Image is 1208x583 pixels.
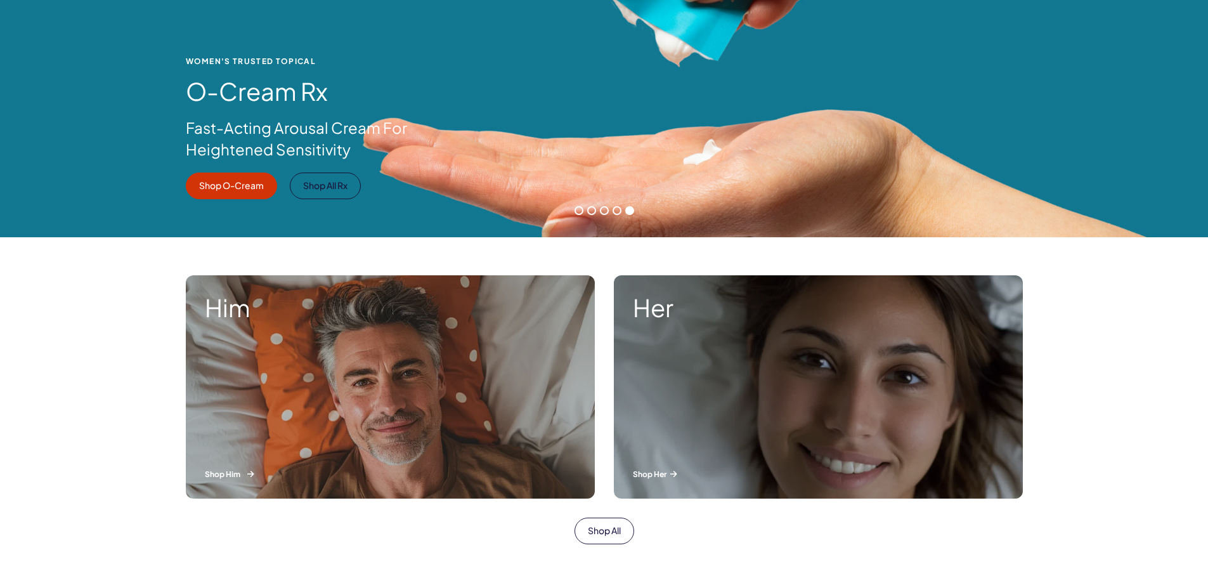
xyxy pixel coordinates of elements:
p: Shop Her [633,469,1004,480]
a: Shop O-Cream [186,173,277,199]
h1: O-Cream Rx [186,78,428,105]
p: Fast-Acting Arousal Cream For Heightened Sensitivity [186,117,428,160]
a: Shop All [575,518,634,544]
p: Shop Him [205,469,576,480]
span: WOMEN'S TRUSTED TOPICAL [186,57,428,65]
a: A man smiling while lying in bed. Him Shop Him [176,266,604,508]
strong: Her [633,294,1004,321]
a: Shop All Rx [290,173,361,199]
a: A woman smiling while lying in bed. Her Shop Her [604,266,1032,508]
strong: Him [205,294,576,321]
